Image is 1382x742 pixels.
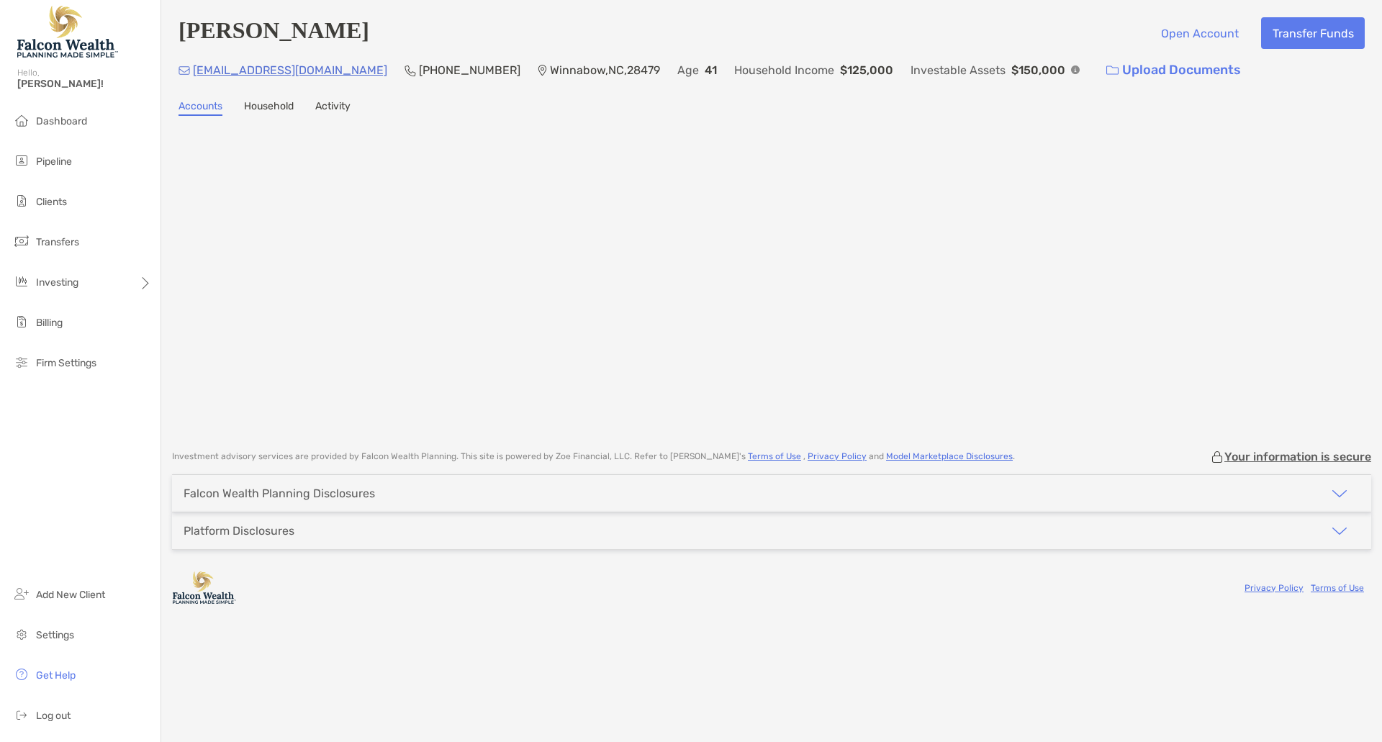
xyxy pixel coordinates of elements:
img: clients icon [13,192,30,209]
img: Email Icon [179,66,190,75]
span: Get Help [36,669,76,682]
span: Clients [36,196,67,208]
img: button icon [1106,65,1119,76]
img: logout icon [13,706,30,723]
a: Upload Documents [1097,55,1250,86]
img: company logo [172,571,237,604]
span: Dashboard [36,115,87,127]
span: Firm Settings [36,357,96,369]
img: icon arrow [1331,522,1348,540]
span: Pipeline [36,155,72,168]
span: Log out [36,710,71,722]
a: Privacy Policy [1245,583,1304,593]
p: [PHONE_NUMBER] [419,61,520,79]
span: [PERSON_NAME]! [17,78,152,90]
img: firm-settings icon [13,353,30,371]
img: settings icon [13,625,30,643]
a: Accounts [179,100,222,116]
h4: [PERSON_NAME] [179,17,369,49]
a: Terms of Use [748,451,801,461]
img: investing icon [13,273,30,290]
span: Transfers [36,236,79,248]
img: pipeline icon [13,152,30,169]
img: Info Icon [1071,65,1080,74]
span: Billing [36,317,63,329]
div: Platform Disclosures [184,524,294,538]
img: dashboard icon [13,112,30,129]
a: Privacy Policy [808,451,867,461]
span: Settings [36,629,74,641]
div: Falcon Wealth Planning Disclosures [184,487,375,500]
img: billing icon [13,313,30,330]
img: transfers icon [13,232,30,250]
button: Open Account [1150,17,1250,49]
p: [EMAIL_ADDRESS][DOMAIN_NAME] [193,61,387,79]
a: Household [244,100,294,116]
a: Activity [315,100,351,116]
img: icon arrow [1331,485,1348,502]
p: Winnabow , NC , 28479 [550,61,660,79]
img: Location Icon [538,65,547,76]
p: Age [677,61,699,79]
span: Investing [36,276,78,289]
p: Investable Assets [911,61,1006,79]
img: Falcon Wealth Planning Logo [17,6,118,58]
button: Transfer Funds [1261,17,1365,49]
img: get-help icon [13,666,30,683]
p: Your information is secure [1224,450,1371,463]
img: Phone Icon [405,65,416,76]
a: Terms of Use [1311,583,1364,593]
span: Add New Client [36,589,105,601]
p: $125,000 [840,61,893,79]
img: add_new_client icon [13,585,30,602]
p: 41 [705,61,717,79]
p: Investment advisory services are provided by Falcon Wealth Planning . This site is powered by Zoe... [172,451,1015,462]
p: $150,000 [1011,61,1065,79]
a: Model Marketplace Disclosures [886,451,1013,461]
p: Household Income [734,61,834,79]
